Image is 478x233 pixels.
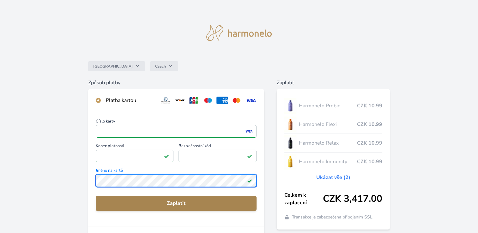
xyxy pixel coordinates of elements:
span: Harmonelo Flexi [299,121,357,128]
span: CZK 10.99 [357,121,382,128]
span: CZK 3,417.00 [323,193,382,205]
button: Zaplatit [96,196,257,211]
span: Zaplatit [101,200,251,207]
img: amex.svg [216,97,228,104]
img: visa.svg [245,97,257,104]
input: Jméno na kartěPlatné pole [96,174,257,187]
span: Harmonelo Probio [299,102,357,110]
img: visa [245,128,253,134]
span: CZK 10.99 [357,158,382,165]
img: CLEAN_PROBIO_se_stinem_x-lo.jpg [284,98,296,114]
div: Platba kartou [106,97,155,104]
h6: Zaplatit [277,79,390,87]
h6: Způsob platby [88,79,264,87]
img: diners.svg [160,97,172,104]
img: CLEAN_RELAX_se_stinem_x-lo.jpg [284,135,296,151]
span: Konec platnosti [96,144,174,150]
img: IMMUNITY_se_stinem_x-lo.jpg [284,154,296,170]
span: Číslo karty [96,119,257,125]
img: logo.svg [206,25,272,41]
img: Platné pole [247,178,252,183]
img: jcb.svg [188,97,200,104]
button: [GEOGRAPHIC_DATA] [88,61,145,71]
span: [GEOGRAPHIC_DATA] [93,64,133,69]
img: discover.svg [174,97,185,104]
iframe: Iframe pro bezpečnostní kód [181,152,254,160]
img: mc.svg [231,97,242,104]
span: Harmonelo Relax [299,139,357,147]
iframe: Iframe pro datum vypršení platnosti [99,152,171,160]
span: Transakce je zabezpečena připojením SSL [292,214,372,220]
img: Platné pole [247,153,252,158]
span: Bezpečnostní kód [178,144,257,150]
span: CZK 10.99 [357,139,382,147]
img: CLEAN_FLEXI_se_stinem_x-hi_(1)-lo.jpg [284,116,296,132]
span: Czech [155,64,166,69]
a: Ukázat vše (2) [316,174,350,181]
span: CZK 10.99 [357,102,382,110]
span: Celkem k zaplacení [284,191,323,206]
button: Czech [150,61,178,71]
iframe: Iframe pro číslo karty [99,127,254,136]
img: Platné pole [164,153,169,158]
span: Jméno na kartě [96,169,257,174]
span: Harmonelo Immunity [299,158,357,165]
img: maestro.svg [202,97,214,104]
